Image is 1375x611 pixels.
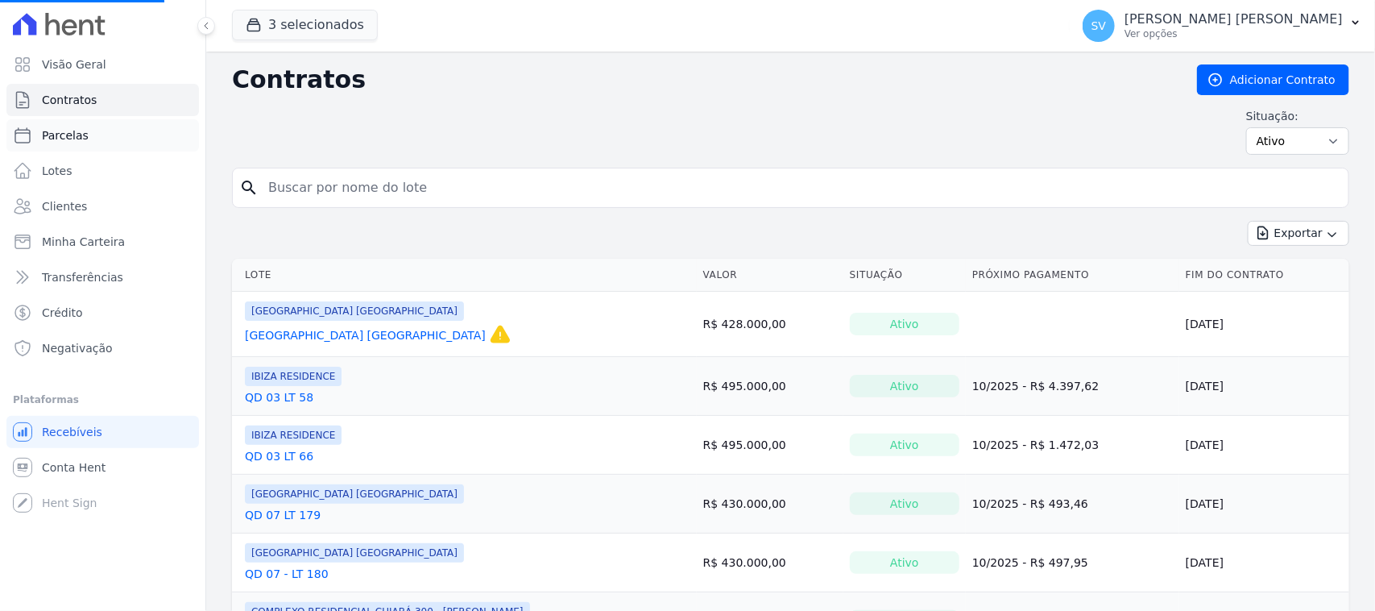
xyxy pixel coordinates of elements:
input: Buscar por nome do lote [259,172,1342,204]
div: Ativo [850,493,959,515]
td: [DATE] [1179,475,1349,534]
td: R$ 495.000,00 [697,416,843,475]
p: Ver opções [1124,27,1343,40]
p: [PERSON_NAME] [PERSON_NAME] [1124,11,1343,27]
span: [GEOGRAPHIC_DATA] [GEOGRAPHIC_DATA] [245,543,464,563]
span: Transferências [42,269,123,285]
a: Parcelas [6,119,199,152]
a: QD 07 - LT 180 [245,566,329,582]
a: Negativação [6,332,199,364]
a: 10/2025 - R$ 4.397,62 [972,380,1100,393]
th: Lote [232,259,697,292]
span: Recebíveis [42,424,102,440]
a: Crédito [6,297,199,329]
a: Contratos [6,84,199,116]
span: SV [1091,20,1106,31]
div: Ativo [850,375,959,397]
a: Minha Carteira [6,226,199,258]
span: Conta Hent [42,459,106,476]
a: QD 07 LT 179 [245,507,321,523]
span: Minha Carteira [42,234,125,250]
td: R$ 495.000,00 [697,357,843,416]
div: Ativo [850,551,959,574]
th: Fim do Contrato [1179,259,1349,292]
th: Situação [843,259,966,292]
td: [DATE] [1179,534,1349,592]
span: [GEOGRAPHIC_DATA] [GEOGRAPHIC_DATA] [245,484,464,504]
a: 10/2025 - R$ 1.472,03 [972,439,1100,451]
span: Visão Geral [42,56,106,73]
th: Valor [697,259,843,292]
a: 10/2025 - R$ 493,46 [972,497,1088,510]
span: [GEOGRAPHIC_DATA] [GEOGRAPHIC_DATA] [245,301,464,321]
span: Crédito [42,305,83,321]
td: R$ 430.000,00 [697,534,843,592]
span: Contratos [42,92,97,108]
a: Conta Hent [6,451,199,484]
button: Exportar [1248,221,1349,246]
a: QD 03 LT 58 [245,389,313,405]
span: IBIZA RESIDENCE [245,426,342,445]
span: Clientes [42,198,87,214]
td: R$ 430.000,00 [697,475,843,534]
div: Plataformas [13,390,193,409]
td: R$ 428.000,00 [697,292,843,357]
label: Situação: [1246,108,1349,124]
td: [DATE] [1179,292,1349,357]
a: 10/2025 - R$ 497,95 [972,556,1088,569]
span: IBIZA RESIDENCE [245,367,342,386]
a: Lotes [6,155,199,187]
a: Recebíveis [6,416,199,448]
td: [DATE] [1179,357,1349,416]
span: Parcelas [42,127,89,143]
th: Próximo Pagamento [966,259,1179,292]
button: SV [PERSON_NAME] [PERSON_NAME] Ver opções [1070,3,1375,48]
a: QD 03 LT 66 [245,448,313,464]
div: Ativo [850,313,959,335]
a: Visão Geral [6,48,199,81]
td: [DATE] [1179,416,1349,475]
span: Lotes [42,163,72,179]
a: Adicionar Contrato [1197,64,1349,95]
div: Ativo [850,434,959,456]
h2: Contratos [232,65,1171,94]
button: 3 selecionados [232,10,378,40]
i: search [239,178,259,197]
a: Transferências [6,261,199,293]
a: [GEOGRAPHIC_DATA] [GEOGRAPHIC_DATA] [245,327,486,343]
span: Negativação [42,340,113,356]
a: Clientes [6,190,199,222]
